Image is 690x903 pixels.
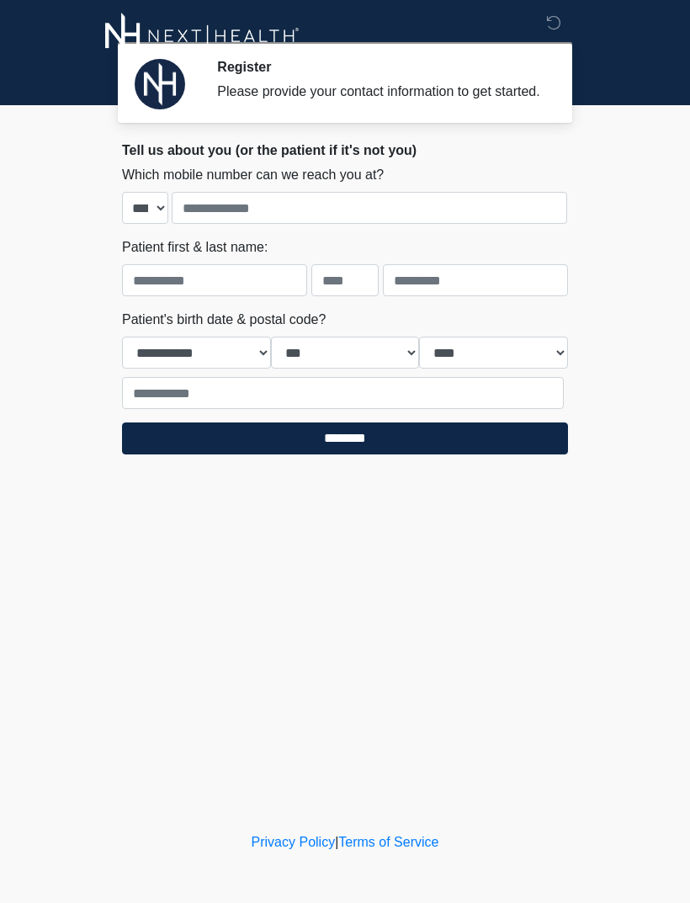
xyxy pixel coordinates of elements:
img: Next-Health Logo [105,13,300,59]
label: Patient first & last name: [122,237,268,258]
div: Please provide your contact information to get started. [217,82,543,102]
h2: Tell us about you (or the patient if it's not you) [122,142,568,158]
a: | [335,835,338,849]
a: Privacy Policy [252,835,336,849]
img: Agent Avatar [135,59,185,109]
label: Patient's birth date & postal code? [122,310,326,330]
label: Which mobile number can we reach you at? [122,165,384,185]
a: Terms of Service [338,835,438,849]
